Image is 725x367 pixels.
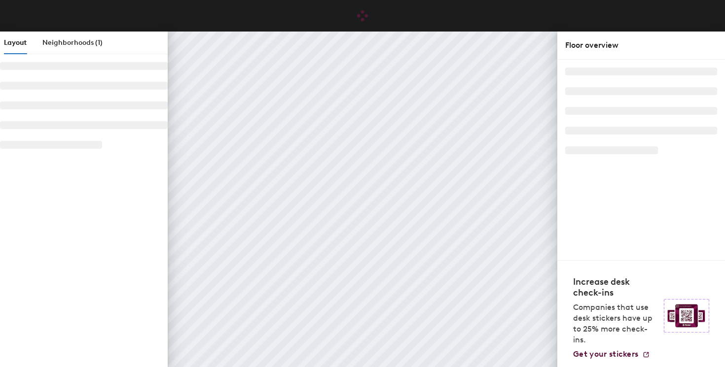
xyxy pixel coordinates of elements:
[565,39,717,51] div: Floor overview
[573,349,638,359] span: Get your stickers
[573,302,658,345] p: Companies that use desk stickers have up to 25% more check-ins.
[4,38,27,47] span: Layout
[573,276,658,298] h4: Increase desk check-ins
[42,38,103,47] span: Neighborhoods (1)
[664,299,709,333] img: Sticker logo
[573,349,650,359] a: Get your stickers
